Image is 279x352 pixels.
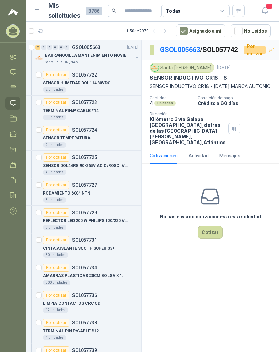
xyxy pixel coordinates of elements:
[43,190,91,197] p: RODAMIENTO 6004 NTN
[43,208,69,217] div: Por cotizar
[26,288,141,316] a: Por cotizarSOL057736LIMPIA CONTACTOS CRC QD12 Unidades
[43,291,69,299] div: Por cotizar
[151,64,159,71] img: Company Logo
[72,155,97,160] p: SOL057725
[26,123,141,151] a: Por cotizarSOL057724SENSOR TEMPERATURA2 Unidades
[26,261,141,288] a: Por cotizarSOL057734AMARRAS PLASTICAS 20CM BOLSA X 100 UND500 Unidades
[43,115,66,120] div: 1 Unidades
[43,335,66,340] div: 1 Unidades
[150,116,226,145] p: Kilómetro 3 vía Galapa [GEOGRAPHIC_DATA], detras de las [GEOGRAPHIC_DATA][PERSON_NAME], [GEOGRAPH...
[43,153,69,162] div: Por cotizar
[35,54,44,62] img: Company Logo
[72,183,97,187] p: SOL057727
[43,98,69,106] div: Por cotizar
[43,218,128,224] p: REFLECTOR LED 200 W PHILIPS 120/220 V NE
[26,178,141,206] a: Por cotizarSOL057727RODAMIENTO 6004 NTN8 Unidades
[43,163,128,169] p: SENSOR DOL44RG 90-265V AC C/ROSC IVA 19%
[265,3,273,10] span: 1
[43,252,68,258] div: 30 Unidades
[45,52,130,59] p: BARRANQUILLA MANTENIMIENTO NOVIEMBRE
[150,63,214,73] div: Santa [PERSON_NAME]
[198,96,276,100] p: Condición de pago
[43,181,69,189] div: Por cotizar
[35,45,40,50] div: 20
[43,197,66,203] div: 8 Unidades
[72,128,97,132] p: SOL057724
[72,100,97,105] p: SOL057723
[47,45,52,50] div: 0
[43,300,100,307] p: LIMPIA CONTACTOS CRC QD
[198,226,223,239] button: Cotizar
[43,225,66,230] div: 3 Unidades
[72,265,97,270] p: SOL057734
[43,236,69,244] div: Por cotizar
[176,24,225,37] button: Asignado a mi
[198,100,276,106] p: Crédito a 60 días
[35,43,140,65] a: 20 0 0 0 0 0 GSOL005663[DATE] Company LogoBARRANQUILLA MANTENIMIENTO NOVIEMBRESanta [PERSON_NAME]
[160,46,200,54] a: GSOL005663
[26,96,141,123] a: Por cotizarSOL057723TERMINAL PIN/P CABLE #141 Unidades
[26,233,141,261] a: Por cotizarSOL057731CINTA AISLANTE SCOTH SUPER 33+30 Unidades
[160,45,239,55] p: / SOL057742
[160,213,261,220] h3: No has enviado cotizaciones a esta solicitud
[48,1,80,21] h1: Mis solicitudes
[41,45,46,50] div: 0
[72,238,97,242] p: SOL057731
[259,5,271,17] button: 1
[150,152,178,160] div: Cotizaciones
[127,44,138,51] p: [DATE]
[72,210,97,215] p: SOL057729
[26,68,141,96] a: Por cotizarSOL057722SENSOR HUMEDAD DOL114 30VDC2 Unidades
[126,26,170,36] div: 1 - 50 de 2979
[26,316,141,343] a: Por cotizarSOL057738TERMINAL PIN P/CABLE #121 Unidades
[64,45,69,50] div: 0
[86,7,102,15] span: 3786
[72,293,97,298] p: SOL057736
[53,45,58,50] div: 0
[150,96,192,100] p: Cantidad
[26,206,141,233] a: Por cotizarSOL057729REFLECTOR LED 200 W PHILIPS 120/220 V NE3 Unidades
[72,72,97,77] p: SOL057722
[43,80,111,86] p: SENSOR HUMEDAD DOL114 30VDC
[43,71,69,79] div: Por cotizar
[43,280,70,285] div: 500 Unidades
[8,8,18,16] img: Logo peakr
[43,170,66,175] div: 4 Unidades
[43,87,66,93] div: 2 Unidades
[72,45,100,50] p: GSOL005663
[150,74,227,81] p: SENSOR INDUCTIVO CR18 - 8
[43,135,91,141] p: SENSOR TEMPERATURA
[43,264,69,272] div: Por cotizar
[150,100,153,106] p: 4
[166,7,180,15] div: Todas
[72,320,97,325] p: SOL057738
[219,152,240,160] div: Mensajes
[43,245,114,252] p: CINTA AISLANTE SCOTH SUPER 33+
[244,46,266,54] div: Por cotizar
[59,45,64,50] div: 0
[112,8,116,13] span: search
[43,328,99,334] p: TERMINAL PIN P/CABLE #12
[188,152,209,160] div: Actividad
[150,112,226,116] p: Dirección
[43,126,69,134] div: Por cotizar
[43,273,128,279] p: AMARRAS PLASTICAS 20CM BOLSA X 100 UND
[154,101,176,106] div: Unidades
[217,65,231,71] p: [DATE]
[43,319,69,327] div: Por cotizar
[231,24,271,37] button: No Leídos
[45,60,82,65] p: Santa [PERSON_NAME]
[43,307,68,313] div: 12 Unidades
[43,142,66,148] div: 2 Unidades
[26,151,141,178] a: Por cotizarSOL057725SENSOR DOL44RG 90-265V AC C/ROSC IVA 19%4 Unidades
[150,83,271,90] p: SENSOR INDUCTIVO CR18 - [DATE] MARCA AUTONIC
[43,107,99,114] p: TERMINAL PIN/P CABLE #14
